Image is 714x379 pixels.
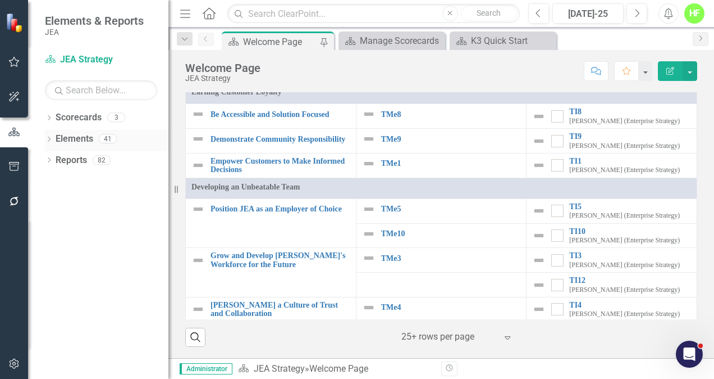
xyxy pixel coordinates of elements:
[569,237,680,244] small: [PERSON_NAME] (Enterprise Strategy)
[569,142,680,150] small: [PERSON_NAME] (Enterprise Strategy)
[210,205,350,213] a: Position JEA as an Employer of Choice
[362,132,376,146] img: Not Defined
[185,74,260,83] div: JEA Strategy
[45,28,144,37] small: JEA
[186,178,697,198] td: Double-Click to Edit
[210,135,350,143] a: Demonstrate Community Responsibility
[227,4,520,24] input: Search ClearPoint...
[362,157,376,170] img: Not Defined
[186,129,356,154] td: Double-Click to Edit Right Click for Context Menu
[356,154,527,178] td: Double-Click to Edit Right Click for Context Menu
[356,297,527,322] td: Double-Click to Edit Right Click for Context Menu
[309,363,368,374] div: Welcome Page
[381,110,521,119] a: TMe8
[56,133,93,146] a: Elements
[186,154,356,178] td: Double-Click to Edit Right Click for Context Menu
[569,132,691,141] a: TI9
[254,363,305,374] a: JEA Strategy
[56,154,87,167] a: Reports
[362,251,376,265] img: Not Defined
[527,223,697,248] td: Double-Click to Edit Right Click for Context Menu
[356,129,527,154] td: Double-Click to Edit Right Click for Context Menu
[532,254,546,267] img: Not Defined
[243,35,317,49] div: Welcome Page
[556,7,620,21] div: [DATE]-25
[6,13,25,33] img: ClearPoint Strategy
[532,134,546,148] img: Not Defined
[191,159,205,172] img: Not Defined
[186,248,356,297] td: Double-Click to Edit Right Click for Context Menu
[356,198,527,223] td: Double-Click to Edit Right Click for Context Menu
[527,273,697,297] td: Double-Click to Edit Right Click for Context Menu
[527,198,697,223] td: Double-Click to Edit Right Click for Context Menu
[532,303,546,316] img: Not Defined
[381,303,521,312] a: TMe4
[186,297,356,322] td: Double-Click to Edit Right Click for Context Menu
[569,166,680,174] small: [PERSON_NAME] (Enterprise Strategy)
[99,134,117,144] div: 41
[191,182,691,193] span: Developing an Unbeatable Team
[56,111,102,124] a: Scorecards
[191,107,205,121] img: Not Defined
[381,205,521,213] a: TMe5
[452,34,553,48] a: K3 Quick Start
[191,202,205,216] img: Not Defined
[527,248,697,273] td: Double-Click to Edit Right Click for Context Menu
[569,261,680,269] small: [PERSON_NAME] (Enterprise Strategy)
[532,278,546,292] img: Not Defined
[381,159,521,168] a: TMe1
[238,363,433,376] div: »
[569,118,680,125] small: [PERSON_NAME] (Enterprise Strategy)
[477,8,501,17] span: Search
[569,202,691,211] a: TI5
[191,87,691,98] span: Earning Customer Loyalty
[569,286,680,294] small: [PERSON_NAME] (Enterprise Strategy)
[569,227,691,236] a: TI10
[471,34,553,48] div: K3 Quick Start
[191,254,205,267] img: Not Defined
[569,157,691,165] a: TI1
[362,202,376,216] img: Not Defined
[569,251,691,260] a: TI3
[362,301,376,314] img: Not Defined
[210,251,350,269] a: Grow and Develop [PERSON_NAME]'s Workforce for the Future
[569,301,691,309] a: TI4
[569,107,691,116] a: TI8
[341,34,442,48] a: Manage Scorecards
[569,310,680,318] small: [PERSON_NAME] (Enterprise Strategy)
[532,159,546,172] img: Not Defined
[360,34,442,48] div: Manage Scorecards
[684,3,704,24] button: HF
[45,53,157,66] a: JEA Strategy
[356,223,527,248] td: Double-Click to Edit Right Click for Context Menu
[527,104,697,129] td: Double-Click to Edit Right Click for Context Menu
[186,83,697,104] td: Double-Click to Edit
[527,154,697,178] td: Double-Click to Edit Right Click for Context Menu
[186,104,356,129] td: Double-Click to Edit Right Click for Context Menu
[356,104,527,129] td: Double-Click to Edit Right Click for Context Menu
[527,129,697,154] td: Double-Click to Edit Right Click for Context Menu
[45,80,157,100] input: Search Below...
[191,132,205,146] img: Not Defined
[185,62,260,74] div: Welcome Page
[210,157,350,174] a: Empower Customers to Make Informed Decisions
[532,229,546,242] img: Not Defined
[210,301,350,318] a: [PERSON_NAME] a Culture of Trust and Collaboration
[362,107,376,121] img: Not Defined
[552,3,624,24] button: [DATE]-25
[569,276,691,285] a: TI12
[93,155,111,165] div: 82
[210,110,350,119] a: Be Accessible and Solution Focused
[356,248,527,273] td: Double-Click to Edit Right Click for Context Menu
[676,341,703,368] iframe: Intercom live chat
[362,227,376,241] img: Not Defined
[461,6,517,21] button: Search
[527,297,697,322] td: Double-Click to Edit Right Click for Context Menu
[381,135,521,143] a: TMe9
[381,254,521,263] a: TMe3
[180,363,232,375] span: Administrator
[107,113,125,123] div: 3
[381,229,521,238] a: TMe10
[186,198,356,248] td: Double-Click to Edit Right Click for Context Menu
